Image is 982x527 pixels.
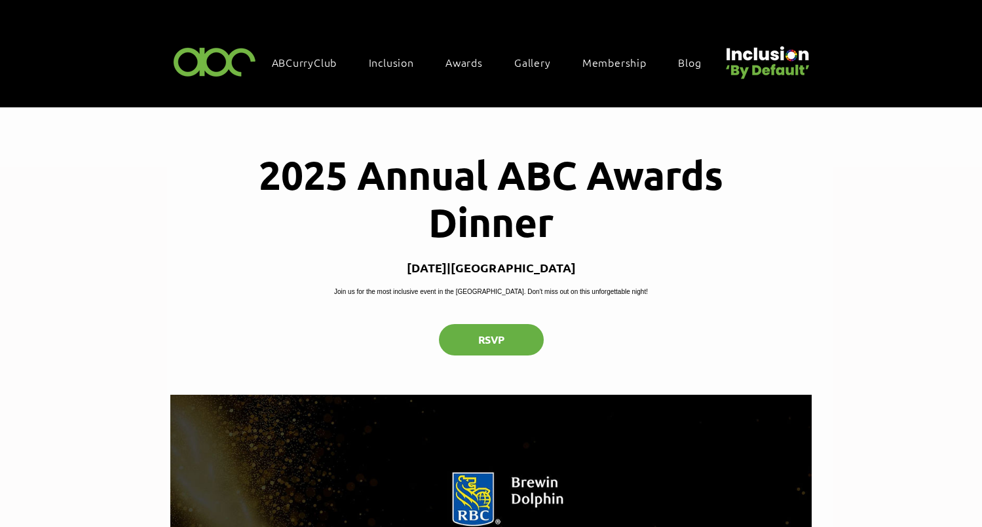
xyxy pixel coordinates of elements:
[265,48,721,76] nav: Site
[265,48,357,76] a: ABCurryClub
[447,260,451,275] span: |
[407,260,447,275] p: [DATE]
[362,48,434,76] div: Inclusion
[369,55,414,69] span: Inclusion
[678,55,701,69] span: Blog
[576,48,666,76] a: Membership
[508,48,571,76] a: Gallery
[451,260,576,275] p: [GEOGRAPHIC_DATA]
[445,55,483,69] span: Awards
[439,48,502,76] div: Awards
[671,48,721,76] a: Blog
[582,55,647,69] span: Membership
[170,42,260,81] img: ABC-Logo-Blank-Background-01-01-2.png
[721,35,812,81] img: Untitled design (22).png
[272,55,337,69] span: ABCurryClub
[514,55,551,69] span: Gallery
[439,324,544,355] button: RSVP
[334,287,648,297] p: Join us for the most inclusive event in the [GEOGRAPHIC_DATA]. Don't miss out on this unforgettab...
[215,151,767,245] h1: 2025 Annual ABC Awards Dinner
